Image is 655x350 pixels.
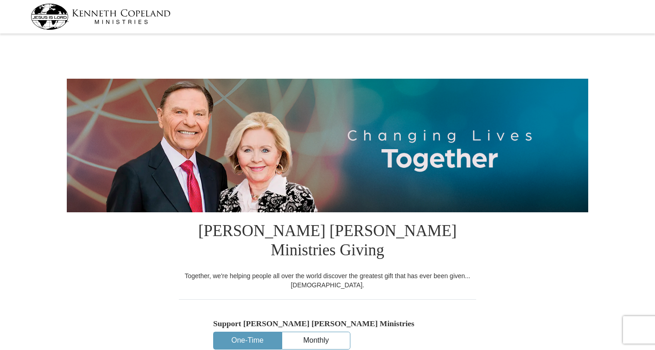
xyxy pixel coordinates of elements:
[179,271,476,290] div: Together, we're helping people all over the world discover the greatest gift that has ever been g...
[31,4,171,30] img: kcm-header-logo.svg
[179,212,476,271] h1: [PERSON_NAME] [PERSON_NAME] Ministries Giving
[213,319,442,328] h5: Support [PERSON_NAME] [PERSON_NAME] Ministries
[282,332,350,349] button: Monthly
[214,332,281,349] button: One-Time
